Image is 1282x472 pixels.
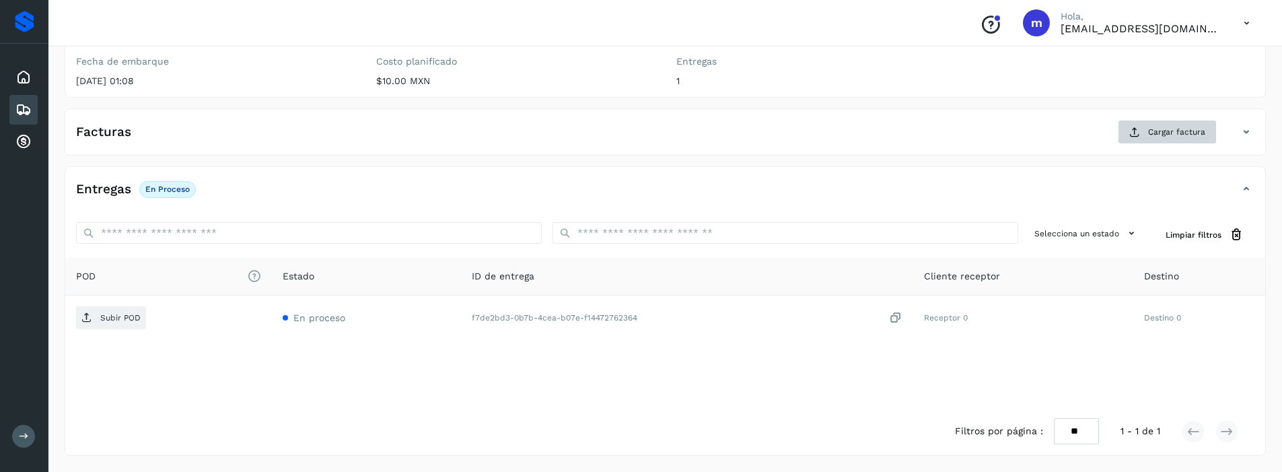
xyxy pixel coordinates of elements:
[100,313,141,323] p: Subir POD
[76,182,131,197] h4: Entregas
[1155,222,1254,247] button: Limpiar filtros
[676,75,955,87] p: 1
[1061,11,1222,22] p: Hola,
[76,306,146,329] button: Subir POD
[472,269,534,283] span: ID de entrega
[9,127,38,157] div: Cuentas por cobrar
[1118,120,1217,144] button: Cargar factura
[1029,222,1144,244] button: Selecciona un estado
[76,56,355,67] label: Fecha de embarque
[1133,296,1265,340] td: Destino 0
[283,269,314,283] span: Estado
[145,184,190,194] p: En proceso
[376,75,655,87] p: $10.00 MXN
[472,311,902,325] div: f7de2bd3-0b7b-4cea-b07e-f14472762364
[65,178,1265,211] div: EntregasEn proceso
[913,296,1133,340] td: Receptor 0
[1148,126,1205,138] span: Cargar factura
[76,269,261,283] span: POD
[924,269,1000,283] span: Cliente receptor
[293,312,345,323] span: En proceso
[1166,229,1221,241] span: Limpiar filtros
[65,120,1265,155] div: FacturasCargar factura
[9,63,38,92] div: Inicio
[9,95,38,125] div: Embarques
[76,125,131,140] h4: Facturas
[376,56,655,67] label: Costo planificado
[76,75,355,87] p: [DATE] 01:08
[676,56,955,67] label: Entregas
[1144,269,1179,283] span: Destino
[955,424,1043,438] span: Filtros por página :
[1120,424,1160,438] span: 1 - 1 de 1
[1061,22,1222,35] p: mercedes@solvento.mx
